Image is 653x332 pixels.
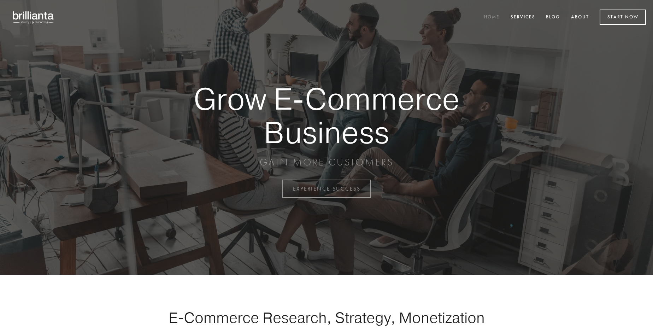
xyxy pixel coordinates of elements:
p: GAIN MORE CUSTOMERS [169,156,484,169]
img: brillianta - research, strategy, marketing [7,7,60,28]
strong: Grow E-Commerce Business [169,82,484,149]
a: Services [506,12,540,23]
a: About [566,12,594,23]
a: Start Now [600,10,646,25]
a: Blog [541,12,565,23]
h1: E-Commerce Research, Strategy, Monetization [146,309,507,326]
a: EXPERIENCE SUCCESS [282,180,371,198]
a: Home [480,12,504,23]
